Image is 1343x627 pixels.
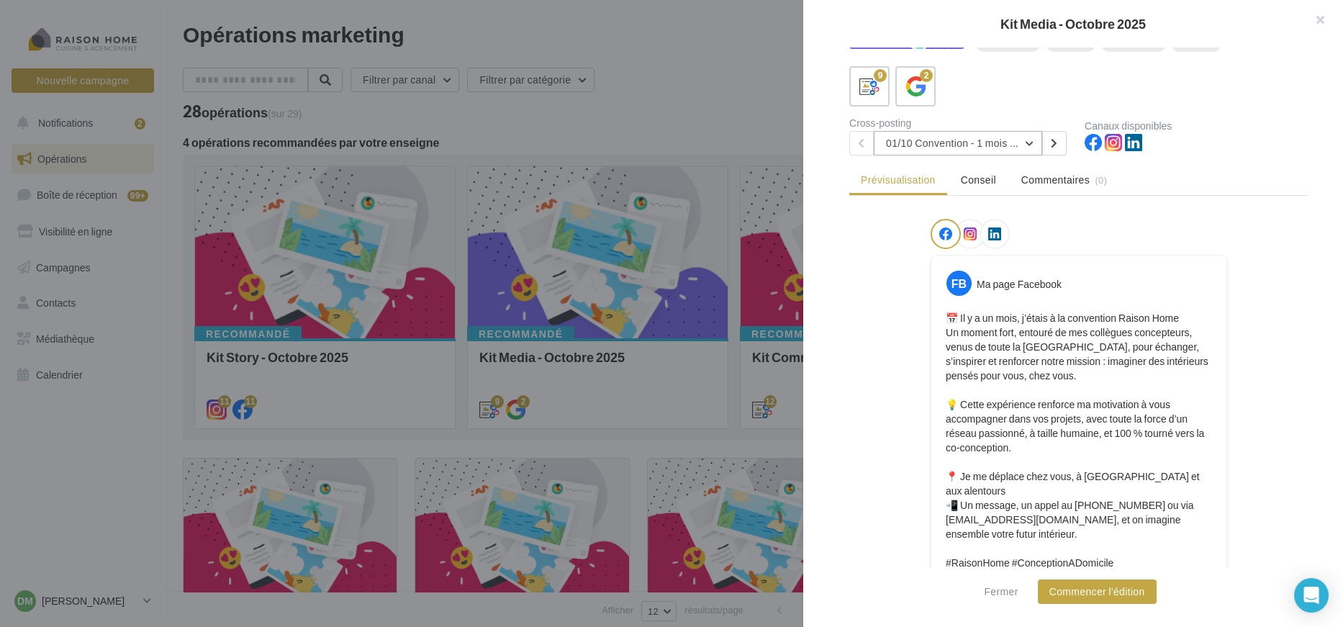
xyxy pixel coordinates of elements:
span: Conseil [961,173,996,186]
button: Commencer l'édition [1038,579,1157,604]
span: (0) [1095,174,1107,186]
div: Canaux disponibles [1085,121,1308,131]
div: FB [946,271,972,296]
span: Commentaires [1021,173,1090,187]
button: 01/10 Convention - 1 mois en arrière [874,131,1042,155]
div: 9 [874,69,887,82]
div: Open Intercom Messenger [1294,578,1329,613]
div: Cross-posting [849,118,1073,128]
button: Fermer [978,583,1023,600]
div: 2 [920,69,933,82]
div: Kit Media - Octobre 2025 [826,17,1320,30]
div: Ma page Facebook [977,277,1062,292]
p: 📅 Il y a un mois, j’étais à la convention Raison Home Un moment fort, entouré de mes collègues co... [946,311,1212,585]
